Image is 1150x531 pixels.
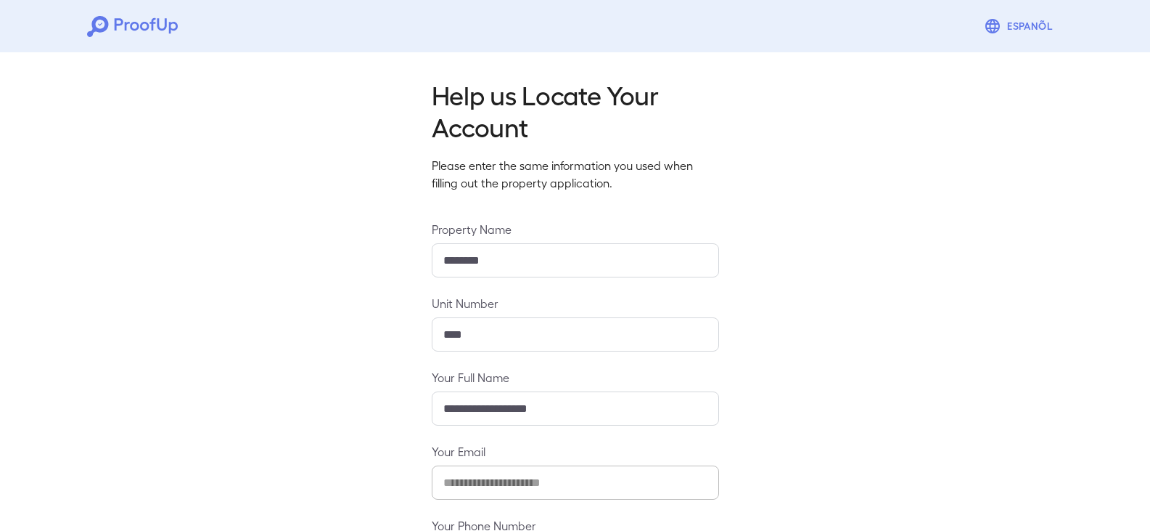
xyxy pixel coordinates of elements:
h2: Help us Locate Your Account [432,78,719,142]
p: Please enter the same information you used when filling out the property application. [432,157,719,192]
button: Espanõl [978,12,1063,41]
label: Your Email [432,443,719,460]
label: Property Name [432,221,719,238]
label: Your Full Name [432,369,719,386]
label: Unit Number [432,295,719,312]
